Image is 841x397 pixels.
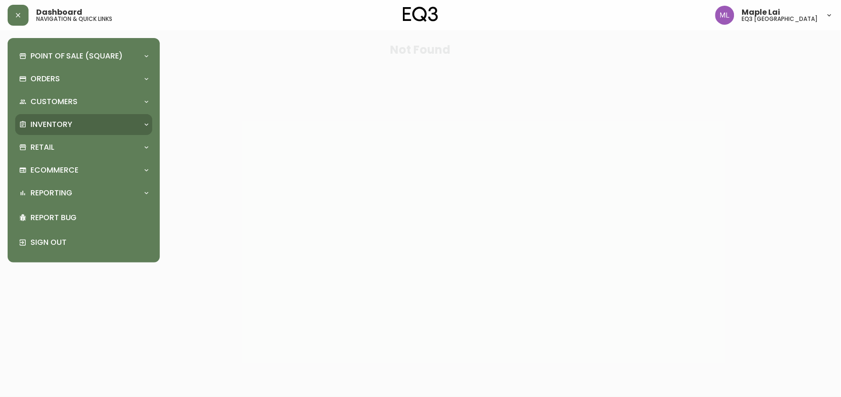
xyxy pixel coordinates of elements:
[30,51,123,61] p: Point of Sale (Square)
[403,7,438,22] img: logo
[30,142,54,153] p: Retail
[742,9,781,16] span: Maple Lai
[15,183,152,203] div: Reporting
[15,91,152,112] div: Customers
[15,205,152,230] div: Report Bug
[15,160,152,181] div: Ecommerce
[36,9,82,16] span: Dashboard
[15,68,152,89] div: Orders
[742,16,818,22] h5: eq3 [GEOGRAPHIC_DATA]
[30,74,60,84] p: Orders
[30,237,148,248] p: Sign Out
[15,137,152,158] div: Retail
[15,114,152,135] div: Inventory
[30,119,72,130] p: Inventory
[36,16,112,22] h5: navigation & quick links
[30,213,148,223] p: Report Bug
[15,230,152,255] div: Sign Out
[30,188,72,198] p: Reporting
[30,165,78,175] p: Ecommerce
[15,46,152,67] div: Point of Sale (Square)
[715,6,734,25] img: 61e28cffcf8cc9f4e300d877dd684943
[30,97,78,107] p: Customers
